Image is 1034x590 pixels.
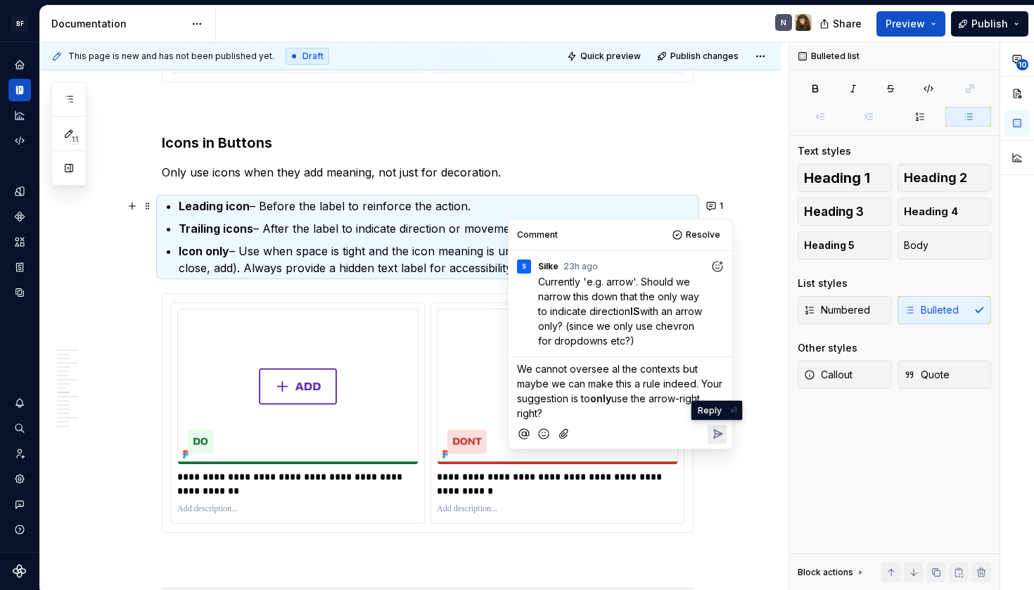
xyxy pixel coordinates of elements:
button: Numbered [798,296,892,324]
a: Components [8,205,31,228]
a: Code automation [8,129,31,152]
button: Publish [951,11,1028,37]
button: Quote [898,361,992,389]
div: Documentation [51,17,184,31]
span: use the arrow-right, right? [517,392,706,419]
a: Assets [8,231,31,253]
div: Composer editor [514,357,727,421]
button: Notifications [8,392,31,414]
a: Home [8,53,31,76]
strong: IS [630,305,640,317]
button: Publish changes [653,46,745,66]
span: This page is new and has not been published yet. [68,51,274,62]
a: Data sources [8,281,31,304]
p: Only use icons when they add meaning, not just for decoration. [162,164,694,181]
button: BF [3,8,37,39]
button: Search ⌘K [8,417,31,440]
button: Reply [708,425,727,444]
button: Callout [798,361,892,389]
button: 1 [702,196,729,216]
a: Design tokens [8,180,31,203]
span: Heading 3 [804,205,864,219]
svg: Supernova Logo [13,564,27,578]
span: Heading 1 [804,171,870,185]
span: Publish [971,17,1008,31]
span: Currently 'e.g. arrow'. Should we narrow this down that the only way to indicate direction [538,276,702,317]
span: 1 [720,200,723,212]
span: Callout [804,368,853,382]
button: Add reaction [708,257,727,276]
strong: Leading icon [179,199,250,213]
button: Body [898,231,992,259]
span: We cannot oversee al the contexts but maybe we can make this a rule indeed. Your suggestion is to [517,363,725,404]
span: only [590,392,611,404]
span: Quick preview [580,51,641,62]
img: Silke [795,14,812,31]
button: Add emoji [535,425,554,444]
span: Numbered [804,303,870,317]
span: Heading 5 [804,238,855,252]
button: Mention someone [514,425,533,444]
div: Other styles [798,341,857,355]
span: Heading 2 [904,171,967,185]
div: Comment [517,229,558,241]
span: 10 [1016,59,1028,70]
button: Heading 2 [898,164,992,192]
a: Analytics [8,104,31,127]
a: Documentation [8,79,31,101]
span: Quote [904,368,950,382]
p: – Use when space is tight and the icon meaning is universally understood (e.g. search, close, add... [179,243,694,276]
span: Share [833,17,862,31]
a: Storybook stories [8,256,31,278]
button: Attach files [555,425,574,444]
button: Contact support [8,493,31,515]
span: Draft [302,51,324,62]
button: Heading 3 [798,198,892,226]
button: Heading 1 [798,164,892,192]
div: S [522,261,526,272]
span: Heading 4 [904,205,958,219]
span: Body [904,238,928,252]
strong: Icons in Buttons [162,134,272,151]
strong: Icon only [179,244,229,258]
a: Invite team [8,442,31,465]
button: Preview [876,11,945,37]
span: Resolve [686,229,720,241]
span: with an arrow only? (since we only use chevron for dropdowns etc?) [538,305,705,347]
strong: Trailing icons [179,222,253,236]
button: Quick preview [563,46,647,66]
div: Block actions [798,567,853,578]
button: Share [812,11,871,37]
span: Silke [538,261,559,272]
p: – Before the label to reinforce the action. [179,198,694,214]
button: Resolve [668,225,727,245]
div: List styles [798,276,848,290]
a: Settings [8,468,31,490]
span: 11 [69,134,80,145]
div: BF [11,15,28,32]
span: Preview [886,17,925,31]
button: Heading 4 [898,198,992,226]
div: Block actions [798,563,866,582]
span: Publish changes [670,51,739,62]
p: – After the label to indicate direction or movement (e.g. arrow) [179,220,694,237]
div: Text styles [798,144,851,158]
button: Heading 5 [798,231,892,259]
div: N [781,17,786,28]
